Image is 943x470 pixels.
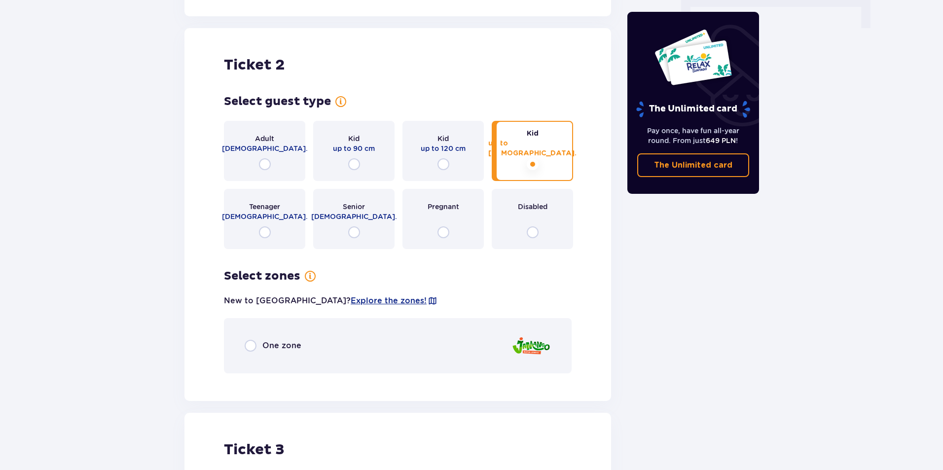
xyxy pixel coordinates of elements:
[311,212,397,221] span: [DEMOGRAPHIC_DATA].
[635,101,751,118] p: The Unlimited card
[706,137,736,145] span: 649 PLN
[637,126,750,145] p: Pay once, have fun all-year round. From just !
[428,202,459,212] span: Pregnant
[654,160,732,171] p: The Unlimited card
[255,134,274,144] span: Adult
[222,144,308,153] span: [DEMOGRAPHIC_DATA].
[224,94,331,109] h3: Select guest type
[222,212,308,221] span: [DEMOGRAPHIC_DATA].
[488,139,577,158] span: up to [DEMOGRAPHIC_DATA].
[654,29,732,86] img: Two entry cards to Suntago with the word 'UNLIMITED RELAX', featuring a white background with tro...
[224,440,285,459] h2: Ticket 3
[224,269,300,284] h3: Select zones
[518,202,547,212] span: Disabled
[351,295,427,306] a: Explore the zones!
[224,56,285,74] h2: Ticket 2
[224,295,437,306] p: New to [GEOGRAPHIC_DATA]?
[437,134,449,144] span: Kid
[333,144,375,153] span: up to 90 cm
[262,340,301,351] span: One zone
[249,202,280,212] span: Teenager
[343,202,365,212] span: Senior
[527,129,539,139] span: Kid
[637,153,750,177] a: The Unlimited card
[511,332,551,360] img: Jamango
[348,134,360,144] span: Kid
[421,144,466,153] span: up to 120 cm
